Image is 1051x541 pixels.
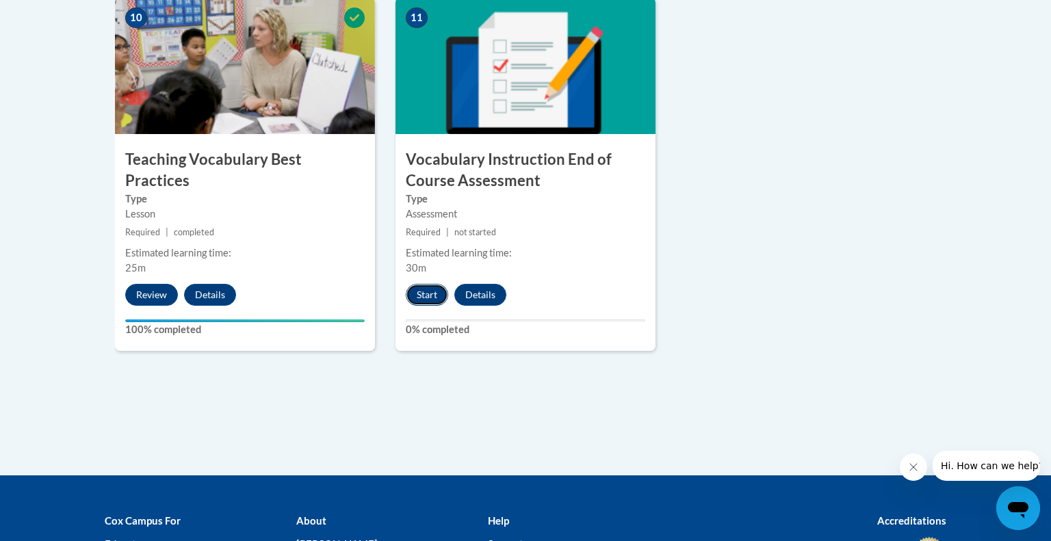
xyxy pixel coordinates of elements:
span: 11 [406,8,428,28]
b: Help [488,514,509,527]
label: 0% completed [406,322,645,337]
iframe: Message from company [933,451,1040,481]
label: Type [406,192,645,207]
label: Type [125,192,365,207]
button: Start [406,284,448,306]
iframe: Button to launch messaging window [996,486,1040,530]
label: 100% completed [125,322,365,337]
span: Required [125,227,160,237]
span: 30m [406,262,426,274]
iframe: Close message [900,453,927,481]
button: Details [454,284,506,306]
span: not started [454,227,496,237]
div: Your progress [125,319,365,322]
span: Required [406,227,441,237]
b: Accreditations [877,514,946,527]
div: Assessment [406,207,645,222]
b: Cox Campus For [105,514,181,527]
b: About [296,514,326,527]
div: Estimated learning time: [125,246,365,261]
span: completed [174,227,214,237]
div: Lesson [125,207,365,222]
h3: Vocabulary Instruction End of Course Assessment [395,149,656,192]
span: Hi. How can we help? [8,10,111,21]
button: Details [184,284,236,306]
span: 10 [125,8,147,28]
span: | [166,227,168,237]
h3: Teaching Vocabulary Best Practices [115,149,375,192]
span: | [446,227,449,237]
div: Estimated learning time: [406,246,645,261]
button: Review [125,284,178,306]
span: 25m [125,262,146,274]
